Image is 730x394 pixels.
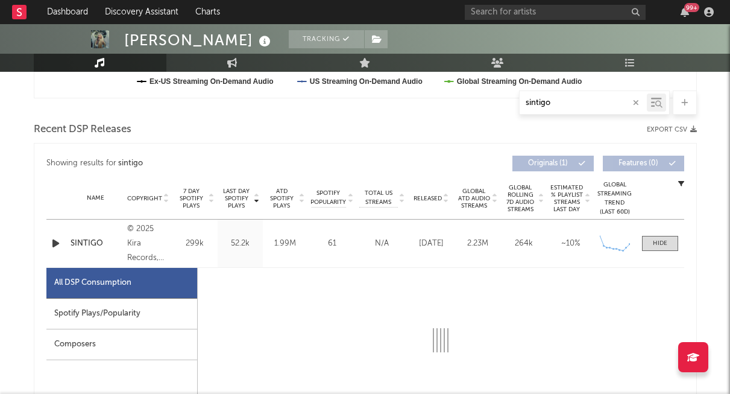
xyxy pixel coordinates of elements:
div: Global Streaming Trend (Last 60D) [597,180,633,217]
text: US Streaming On-Demand Audio [309,77,422,86]
span: Last Day Spotify Plays [221,188,253,209]
span: Released [414,195,442,202]
div: N/A [359,238,405,250]
button: Export CSV [647,126,697,133]
div: 61 [311,238,353,250]
text: Global Streaming On-Demand Audio [456,77,582,86]
div: Composers [46,329,197,360]
div: sintigo [118,156,143,171]
a: SINTIGO [71,238,121,250]
div: 52.2k [221,238,260,250]
button: Tracking [289,30,364,48]
div: ~ 10 % [550,238,591,250]
div: © 2025 Kira Records, LLC, under exclusive license to Warner Music Latina Inc. [127,222,169,265]
span: Spotify Popularity [310,189,346,207]
div: All DSP Consumption [54,276,131,290]
span: Estimated % Playlist Streams Last Day [550,184,584,213]
text: Ex-US Streaming On-Demand Audio [149,77,274,86]
span: Total US Streams [359,189,398,207]
span: Global ATD Audio Streams [458,188,491,209]
div: [DATE] [411,238,452,250]
div: Name [71,194,121,203]
span: Recent DSP Releases [34,122,131,137]
span: ATD Spotify Plays [266,188,298,209]
div: 299k [175,238,215,250]
button: Features(0) [603,156,684,171]
span: Global Rolling 7D Audio Streams [504,184,537,213]
div: 2.23M [458,238,498,250]
span: Originals ( 1 ) [520,160,576,167]
div: 264k [504,238,544,250]
span: Features ( 0 ) [611,160,666,167]
span: 7 Day Spotify Plays [175,188,207,209]
button: Originals(1) [512,156,594,171]
span: Copyright [127,195,162,202]
div: 99 + [684,3,699,12]
div: All DSP Consumption [46,268,197,299]
div: 1.99M [266,238,305,250]
div: Spotify Plays/Popularity [46,299,197,329]
input: Search by song name or URL [520,98,647,108]
div: [PERSON_NAME] [124,30,274,50]
input: Search for artists [465,5,646,20]
div: Showing results for [46,156,365,171]
button: 99+ [681,7,689,17]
